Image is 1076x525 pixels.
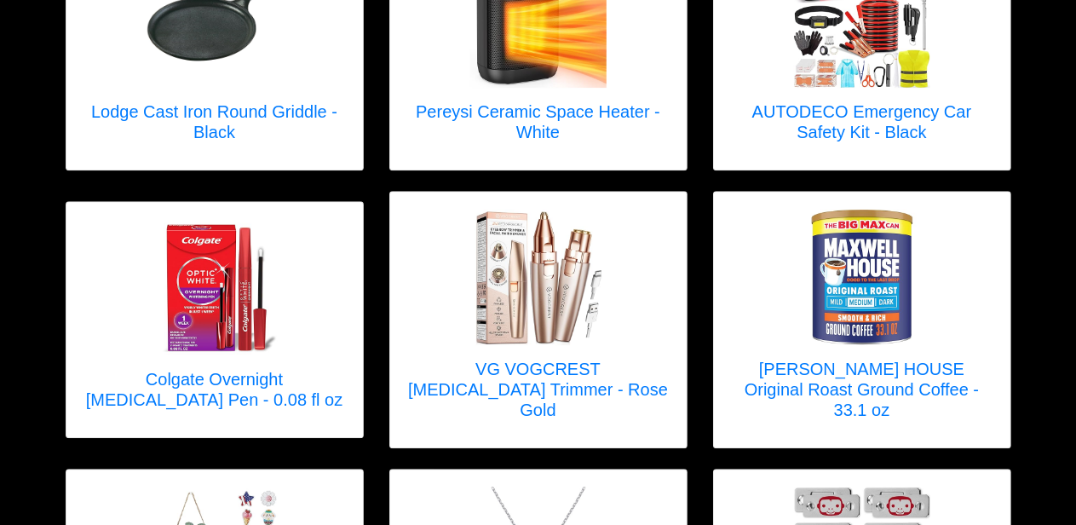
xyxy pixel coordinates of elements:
img: VG VOGCREST Facial Hair Trimmer - Rose Gold [470,209,607,345]
a: Colgate Overnight Teeth Whitening Pen - 0.08 fl oz Colgate Overnight [MEDICAL_DATA] Pen - 0.08 fl oz [83,219,346,420]
h5: [PERSON_NAME] HOUSE Original Roast Ground Coffee - 33.1 oz [731,359,993,420]
a: VG VOGCREST Facial Hair Trimmer - Rose Gold VG VOGCREST [MEDICAL_DATA] Trimmer - Rose Gold [407,209,670,430]
h5: Pereysi Ceramic Space Heater - White [407,101,670,142]
h5: Colgate Overnight [MEDICAL_DATA] Pen - 0.08 fl oz [83,369,346,410]
img: Colgate Overnight Teeth Whitening Pen - 0.08 fl oz [147,219,283,355]
h5: Lodge Cast Iron Round Griddle - Black [83,101,346,142]
a: MAXWELL HOUSE Original Roast Ground Coffee - 33.1 oz [PERSON_NAME] HOUSE Original Roast Ground Co... [731,209,993,430]
h5: VG VOGCREST [MEDICAL_DATA] Trimmer - Rose Gold [407,359,670,420]
img: MAXWELL HOUSE Original Roast Ground Coffee - 33.1 oz [794,209,930,345]
h5: AUTODECO Emergency Car Safety Kit - Black [731,101,993,142]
